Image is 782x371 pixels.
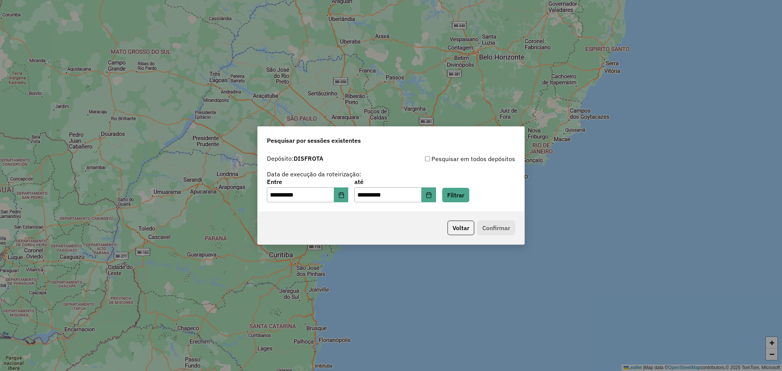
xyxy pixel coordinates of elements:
label: Data de execução da roteirização: [267,169,361,179]
label: Depósito: [267,154,323,163]
button: Choose Date [422,187,436,203]
button: Choose Date [334,187,349,203]
label: até [354,177,436,186]
label: Entre [267,177,348,186]
div: Pesquisar em todos depósitos [391,154,515,163]
button: Filtrar [442,188,469,202]
strong: DISFROTA [294,155,323,162]
span: Pesquisar por sessões existentes [267,136,361,145]
button: Voltar [448,221,474,235]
